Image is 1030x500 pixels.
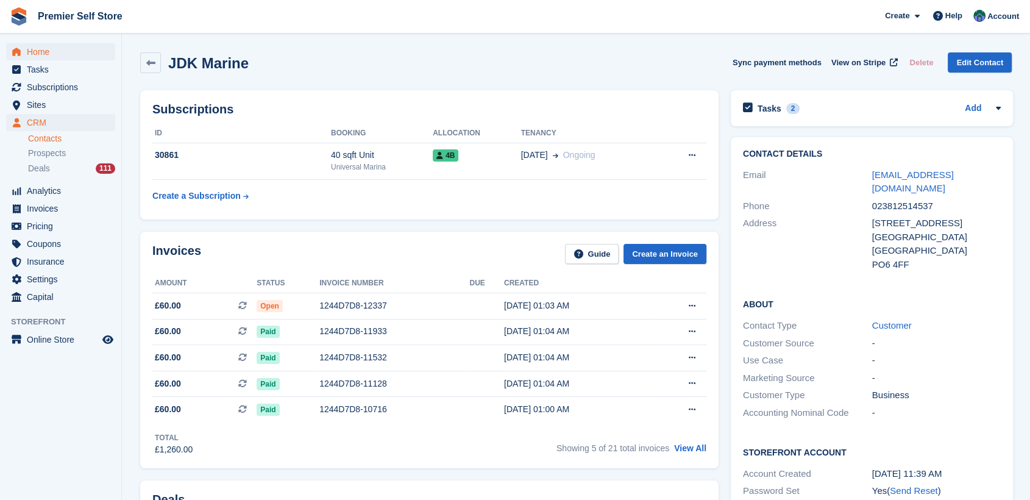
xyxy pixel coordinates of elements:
button: Delete [904,52,938,73]
a: Create an Invoice [623,244,706,264]
span: Subscriptions [27,79,100,96]
div: Create a Subscription [152,190,241,202]
a: Premier Self Store [33,6,127,26]
span: Home [27,43,100,60]
span: [DATE] [521,149,548,162]
a: menu [6,61,115,78]
div: - [872,354,1001,368]
span: Invoices [27,200,100,217]
span: £60.00 [155,325,181,338]
div: 30861 [152,149,331,162]
span: Showing 5 of 21 total invoices [556,443,669,453]
a: Contacts [28,133,115,145]
th: Created [504,274,650,293]
div: 111 [96,163,115,174]
span: Pricing [27,218,100,235]
button: Sync payment methods [733,52,822,73]
span: Help [945,10,962,22]
h2: Invoices [152,244,201,264]
div: Total [155,432,193,443]
span: 4b [433,149,458,162]
a: View All [674,443,706,453]
div: Use Case [743,354,872,368]
th: Invoice number [319,274,469,293]
span: CRM [27,114,100,131]
div: Universal Marina [331,162,433,173]
div: [DATE] 11:39 AM [872,467,1001,481]
a: menu [6,235,115,252]
a: menu [6,114,115,131]
a: menu [6,200,115,217]
div: Customer Type [743,388,872,402]
a: menu [6,331,115,348]
h2: About [743,298,1001,310]
a: menu [6,271,115,288]
a: Add [965,102,981,116]
div: Business [872,388,1001,402]
div: Phone [743,199,872,213]
span: Analytics [27,182,100,199]
span: Account [987,10,1019,23]
div: Customer Source [743,337,872,351]
a: menu [6,218,115,235]
span: Tasks [27,61,100,78]
div: 023812514537 [872,199,1001,213]
div: - [872,337,1001,351]
span: Sites [27,96,100,113]
div: Address [743,216,872,271]
div: Password Set [743,484,872,498]
span: Settings [27,271,100,288]
span: ( ) [887,485,940,496]
span: Paid [257,352,279,364]
span: £60.00 [155,299,181,312]
a: View on Stripe [826,52,900,73]
a: menu [6,79,115,96]
div: 1244D7D8-11933 [319,325,469,338]
a: Edit Contact [948,52,1012,73]
th: Status [257,274,319,293]
div: [DATE] 01:04 AM [504,351,650,364]
div: 1244D7D8-11128 [319,377,469,390]
div: Contact Type [743,319,872,333]
a: [EMAIL_ADDRESS][DOMAIN_NAME] [872,170,954,194]
a: menu [6,288,115,305]
div: [DATE] 01:00 AM [504,403,650,416]
div: Accounting Nominal Code [743,406,872,420]
img: stora-icon-8386f47178a22dfd0bd8f6a31ec36ba5ce8667c1dd55bd0f319d3a0aa187defe.svg [10,7,28,26]
span: Coupons [27,235,100,252]
div: Yes [872,484,1001,498]
h2: Contact Details [743,149,1001,159]
a: menu [6,182,115,199]
a: menu [6,96,115,113]
span: View on Stripe [831,57,886,69]
span: £60.00 [155,403,181,416]
a: Customer [872,320,912,330]
div: [GEOGRAPHIC_DATA] [872,244,1001,258]
div: 1244D7D8-11532 [319,351,469,364]
div: Marketing Source [743,371,872,385]
span: £60.00 [155,351,181,364]
div: 2 [786,103,800,114]
h2: Storefront Account [743,446,1001,458]
a: Create a Subscription [152,185,249,207]
span: £60.00 [155,377,181,390]
th: Due [469,274,503,293]
span: Paid [257,326,279,338]
a: Deals 111 [28,162,115,175]
a: menu [6,253,115,270]
img: Jo Granger [973,10,986,22]
a: menu [6,43,115,60]
div: [DATE] 01:04 AM [504,377,650,390]
h2: Tasks [758,103,781,114]
span: Prospects [28,148,66,159]
div: 1244D7D8-10716 [319,403,469,416]
div: £1,260.00 [155,443,193,456]
div: 1244D7D8-12337 [319,299,469,312]
span: Online Store [27,331,100,348]
span: Insurance [27,253,100,270]
span: Create [885,10,909,22]
th: Allocation [433,124,520,143]
span: Paid [257,378,279,390]
div: [STREET_ADDRESS] [872,216,1001,230]
th: Tenancy [521,124,659,143]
